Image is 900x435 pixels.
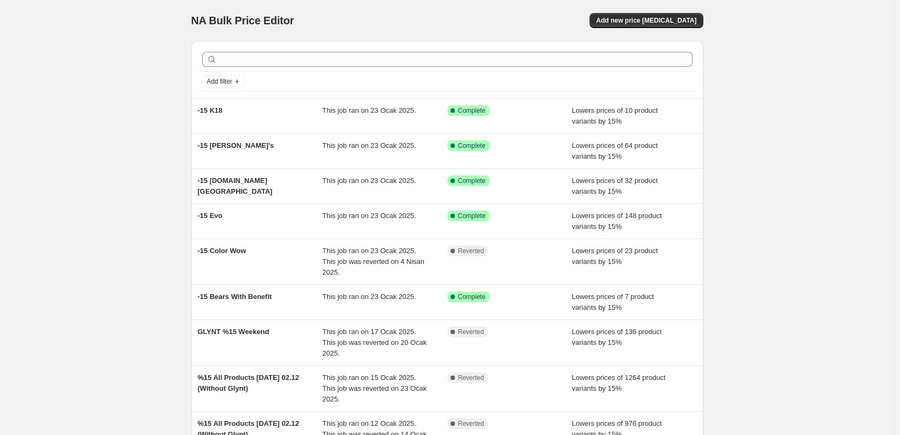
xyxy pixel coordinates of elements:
[198,328,269,336] span: GLYNT %15 Weekend
[198,141,274,149] span: -15 [PERSON_NAME]'s
[207,77,232,86] span: Add filter
[322,106,416,114] span: This job ran on 23 Ocak 2025.
[198,293,272,301] span: -15 Bears With Benefit
[198,106,223,114] span: -15 K18
[322,176,416,185] span: This job ran on 23 Ocak 2025.
[572,247,658,266] span: Lowers prices of 23 product variants by 15%
[596,16,696,25] span: Add new price [MEDICAL_DATA]
[191,15,294,26] span: NA Bulk Price Editor
[458,419,484,428] span: Reverted
[198,176,273,195] span: -15 [DOMAIN_NAME] [GEOGRAPHIC_DATA]
[572,293,654,311] span: Lowers prices of 7 product variants by 15%
[322,212,416,220] span: This job ran on 23 Ocak 2025.
[322,293,416,301] span: This job ran on 23 Ocak 2025.
[458,373,484,382] span: Reverted
[198,373,300,392] span: %15 All Products [DATE] 02.12 (Without Glynt)
[458,247,484,255] span: Reverted
[458,328,484,336] span: Reverted
[458,176,486,185] span: Complete
[572,141,658,160] span: Lowers prices of 64 product variants by 15%
[322,141,416,149] span: This job ran on 23 Ocak 2025.
[572,106,658,125] span: Lowers prices of 10 product variants by 15%
[590,13,703,28] button: Add new price [MEDICAL_DATA]
[572,373,666,392] span: Lowers prices of 1264 product variants by 15%
[322,328,427,357] span: This job ran on 17 Ocak 2025. This job was reverted on 20 Ocak 2025.
[322,373,427,403] span: This job ran on 15 Ocak 2025. This job was reverted on 23 Ocak 2025.
[458,293,486,301] span: Complete
[458,212,486,220] span: Complete
[322,247,424,276] span: This job ran on 23 Ocak 2025. This job was reverted on 4 Nisan 2025.
[202,75,245,88] button: Add filter
[458,106,486,115] span: Complete
[458,141,486,150] span: Complete
[198,247,246,255] span: -15 Color Wow
[198,212,223,220] span: -15 Evo
[572,176,658,195] span: Lowers prices of 32 product variants by 15%
[572,212,662,230] span: Lowers prices of 148 product variants by 15%
[572,328,662,346] span: Lowers prices of 136 product variants by 15%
